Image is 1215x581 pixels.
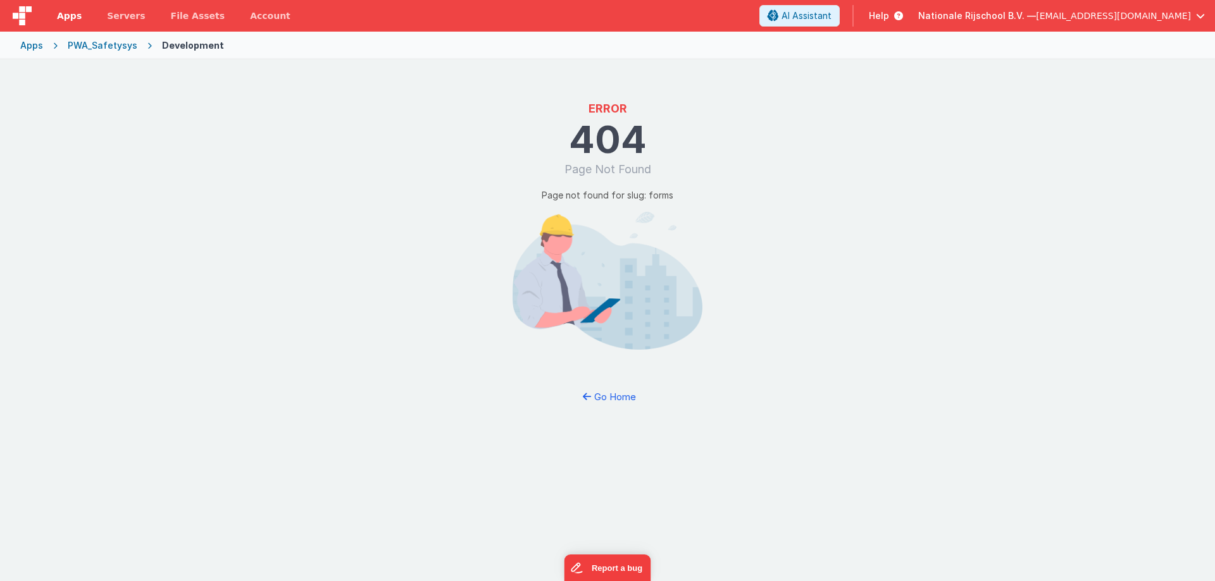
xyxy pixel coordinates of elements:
span: Help [869,9,889,22]
button: Nationale Rijschool B.V. — [EMAIL_ADDRESS][DOMAIN_NAME] [918,9,1205,22]
span: Apps [57,9,82,22]
button: Go Home [571,385,645,408]
span: File Assets [171,9,225,22]
h1: ERROR [589,100,627,118]
div: Apps [20,39,43,52]
span: AI Assistant [782,9,832,22]
h1: Page Not Found [564,161,651,178]
button: AI Assistant [759,5,840,27]
div: PWA_Safetysys [68,39,137,52]
span: Servers [107,9,145,22]
p: Page not found for slug: forms [542,188,673,202]
span: [EMAIL_ADDRESS][DOMAIN_NAME] [1036,9,1191,22]
span: Nationale Rijschool B.V. — [918,9,1036,22]
h1: 404 [569,120,647,158]
iframe: Marker.io feedback button [564,554,651,581]
div: Development [162,39,224,52]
